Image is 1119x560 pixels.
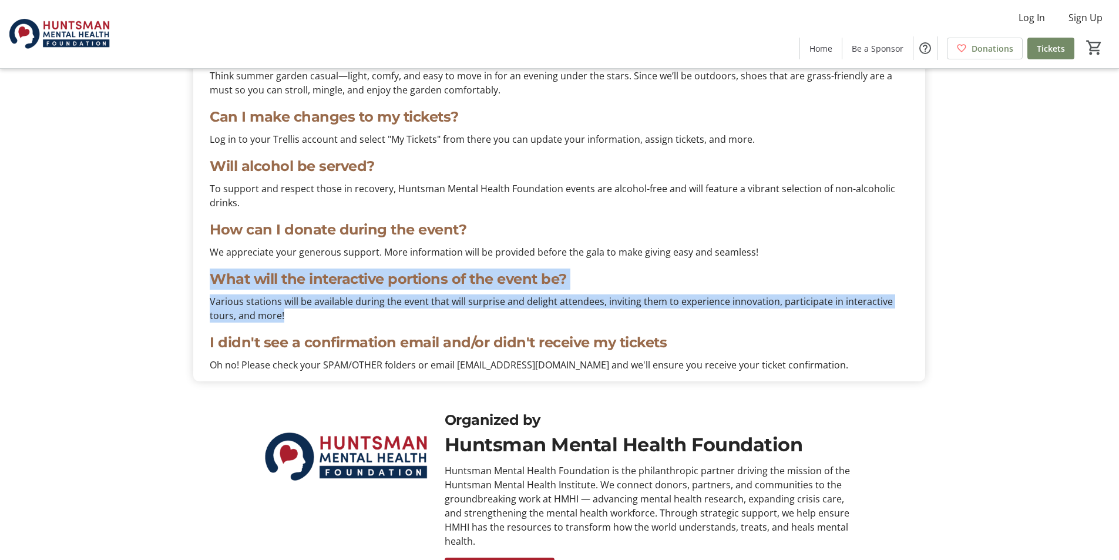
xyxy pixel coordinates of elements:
span: Be a Sponsor [852,42,903,55]
img: Huntsman Mental Health Foundation's Logo [7,5,112,63]
div: Organized by [445,410,858,431]
p: Log in to your Trellis account and select "My Tickets" from there you can update your information... [210,132,909,146]
button: Cart [1084,37,1105,58]
a: Tickets [1027,38,1074,59]
div: Huntsman Mental Health Foundation is the philanthropic partner driving the mission of the Huntsma... [445,464,858,548]
a: Donations [947,38,1023,59]
span: Log In [1019,11,1045,25]
span: Sign Up [1068,11,1103,25]
p: Oh no! Please check your SPAM/OTHER folders or email [EMAIL_ADDRESS][DOMAIN_NAME] and we'll ensur... [210,358,909,372]
button: Sign Up [1059,8,1112,27]
p: We appreciate your generous support. More information will be provided before the gala to make gi... [210,245,909,259]
a: Home [800,38,842,59]
div: Huntsman Mental Health Foundation [445,431,858,459]
p: Various stations will be available during the event that will surprise and delight attendees, inv... [210,294,909,323]
p: How can I donate during the event? [210,219,909,240]
p: Can I make changes to my tickets? [210,106,909,128]
p: I didn't see a confirmation email and/or didn't receive my tickets [210,332,909,353]
a: Be a Sponsor [842,38,913,59]
p: Will alcohol be served? [210,156,909,177]
button: Help [913,36,937,60]
p: What will the interactive portions of the event be? [210,269,909,290]
p: Think summer garden casual—light, comfy, and easy to move in for an evening under the stars. Sinc... [210,69,909,97]
span: Home [809,42,832,55]
span: Tickets [1037,42,1065,55]
p: To support and respect those in recovery, Huntsman Mental Health Foundation events are alcohol-fr... [210,182,909,210]
img: Huntsman Mental Health Foundation logo [261,410,430,505]
button: Log In [1009,8,1054,27]
span: Donations [972,42,1013,55]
